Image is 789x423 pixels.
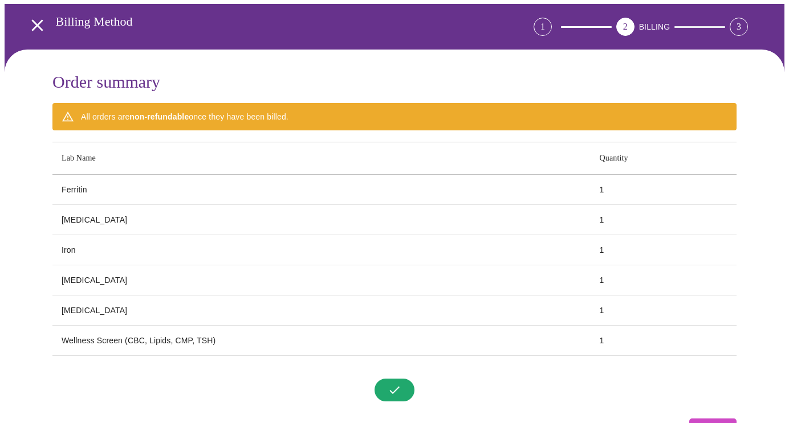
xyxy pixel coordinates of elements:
strong: non-refundable [129,112,189,121]
div: 3 [730,18,748,36]
td: 1 [591,175,737,205]
th: Lab Name [52,142,591,175]
td: Wellness Screen (CBC, Lipids, CMP, TSH) [52,326,591,356]
h3: Order summary [52,72,737,92]
td: 1 [591,265,737,295]
td: Iron [52,235,591,265]
td: [MEDICAL_DATA] [52,295,591,326]
div: All orders are once they have been billed. [81,106,288,127]
span: BILLING [639,22,670,31]
button: open drawer [21,9,54,42]
th: Quantity [591,142,737,175]
h3: Billing Method [56,14,470,29]
div: 2 [616,18,635,36]
td: 1 [591,326,737,356]
td: Ferritin [52,175,591,205]
td: 1 [591,235,737,265]
td: 1 [591,295,737,326]
div: 1 [534,18,552,36]
td: [MEDICAL_DATA] [52,265,591,295]
td: 1 [591,205,737,235]
td: [MEDICAL_DATA] [52,205,591,235]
